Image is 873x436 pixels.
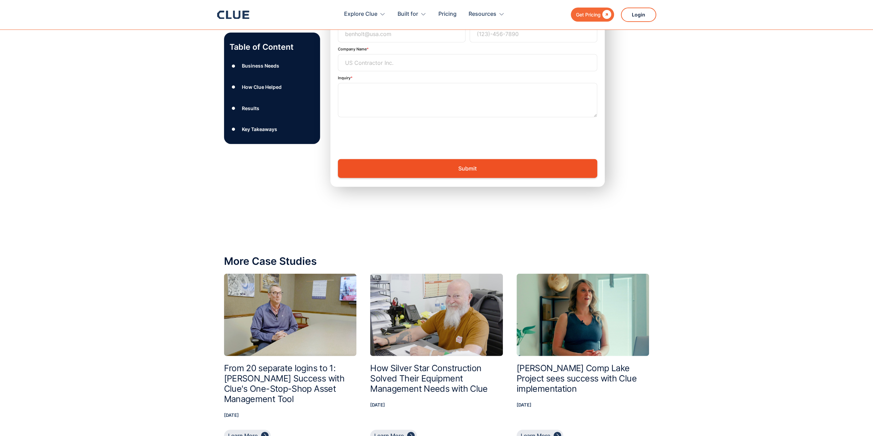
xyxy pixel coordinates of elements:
[229,61,238,71] div: ●
[576,10,601,19] div: Get Pricing
[241,125,277,133] div: Key Takeaways
[370,363,503,394] h2: How Silver Star Construction Solved Their Equipment Management Needs with Clue
[344,3,377,25] div: Explore Clue
[398,3,426,25] div: Built for
[571,8,614,22] a: Get Pricing
[517,274,649,420] a: Graham's Comp Lake Project sees success with Clue implementation[PERSON_NAME] Comp Lake Project s...
[241,61,279,70] div: Business Needs
[517,363,649,394] h2: [PERSON_NAME] Comp Lake Project sees success with Clue implementation
[601,10,611,19] div: 
[229,61,315,71] a: ●Business Needs
[224,256,649,267] div: More Case Studies
[517,401,649,409] p: [DATE]
[344,3,386,25] div: Explore Clue
[224,274,357,356] img: From 20 separate logins to 1: Igel's Success with Clue's One-Stop-Shop Asset Management Tool
[438,3,457,25] a: Pricing
[229,82,315,92] a: ●How Clue Helped
[338,25,465,43] input: benholt@usa.com
[370,401,503,409] p: [DATE]
[621,8,656,22] a: Login
[224,274,357,430] a: From 20 separate logins to 1: Igel's Success with Clue's One-Stop-Shop Asset Management ToolFrom ...
[229,82,238,92] div: ●
[338,47,367,51] label: Company Name
[229,124,238,134] div: ●
[338,54,597,71] input: US Contractor Inc.
[470,25,597,43] input: (123)-456-7890
[224,411,357,420] p: [DATE]
[338,121,442,148] iframe: reCAPTCHA
[469,3,505,25] div: Resources
[229,103,315,113] a: ●Results
[338,75,351,80] label: Inquiry
[241,104,259,113] div: Results
[224,363,357,404] h2: From 20 separate logins to 1: [PERSON_NAME] Success with Clue's One-Stop-Shop Asset Management Tool
[241,83,281,91] div: How Clue Helped
[370,274,503,420] a: How Silver Star Construction Solved Their Equipment Management Needs with ClueHow Silver Star Con...
[229,42,315,52] p: Table of Content
[517,274,649,356] img: Graham's Comp Lake Project sees success with Clue implementation
[338,159,597,178] input: Submit
[398,3,418,25] div: Built for
[469,3,496,25] div: Resources
[229,103,238,113] div: ●
[370,274,503,356] img: How Silver Star Construction Solved Their Equipment Management Needs with Clue
[229,124,315,134] a: ●Key Takeaways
